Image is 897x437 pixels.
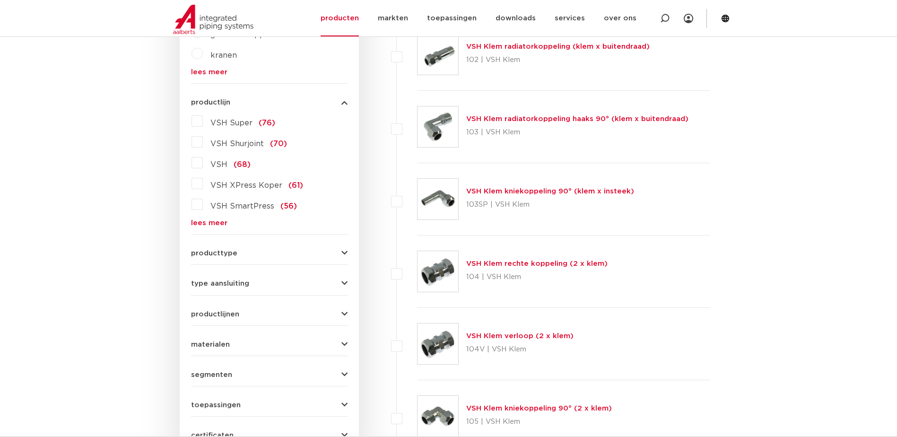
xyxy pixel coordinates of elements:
img: Thumbnail for VSH Klem kniekoppeling 90° (klem x insteek) [418,179,458,219]
span: (68) [234,161,251,168]
button: type aansluiting [191,280,348,287]
img: Thumbnail for VSH Klem rechte koppeling (2 x klem) [418,251,458,292]
p: 102 | VSH Klem [466,52,650,68]
button: productlijnen [191,311,348,318]
a: kranen [210,52,237,59]
span: productlijn [191,99,230,106]
span: (56) [280,202,297,210]
button: producttype [191,250,348,257]
span: VSH SmartPress [210,202,274,210]
img: Thumbnail for VSH Klem verloop (2 x klem) [418,323,458,364]
span: VSH Super [210,119,253,127]
span: toepassingen [191,402,241,409]
a: VSH Klem rechte koppeling (2 x klem) [466,260,608,267]
img: Thumbnail for VSH Klem radiatorkoppeling (klem x buitendraad) [418,34,458,75]
span: VSH Shurjoint [210,140,264,148]
a: VSH Klem radiatorkoppeling (klem x buitendraad) [466,43,650,50]
button: materialen [191,341,348,348]
span: productlijnen [191,311,239,318]
a: VSH Klem radiatorkoppeling haaks 90° (klem x buitendraad) [466,115,688,122]
img: Thumbnail for VSH Klem kniekoppeling 90° (2 x klem) [418,396,458,437]
button: segmenten [191,371,348,378]
p: 104V | VSH Klem [466,342,574,357]
span: (76) [259,119,275,127]
a: lees meer [191,69,348,76]
span: materialen [191,341,230,348]
span: producttype [191,250,237,257]
span: VSH XPress Koper [210,182,282,189]
p: 105 | VSH Klem [466,414,612,429]
p: 104 | VSH Klem [466,270,608,285]
a: VSH Klem kniekoppeling 90° (2 x klem) [466,405,612,412]
span: segmenten [191,371,232,378]
button: productlijn [191,99,348,106]
a: lees meer [191,219,348,227]
p: 103SP | VSH Klem [466,197,634,212]
span: (70) [270,140,287,148]
span: (61) [288,182,303,189]
span: type aansluiting [191,280,249,287]
a: VSH Klem verloop (2 x klem) [466,332,574,340]
img: Thumbnail for VSH Klem radiatorkoppeling haaks 90° (klem x buitendraad) [418,106,458,147]
span: VSH [210,161,227,168]
button: toepassingen [191,402,348,409]
a: VSH Klem kniekoppeling 90° (klem x insteek) [466,188,634,195]
p: 103 | VSH Klem [466,125,688,140]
